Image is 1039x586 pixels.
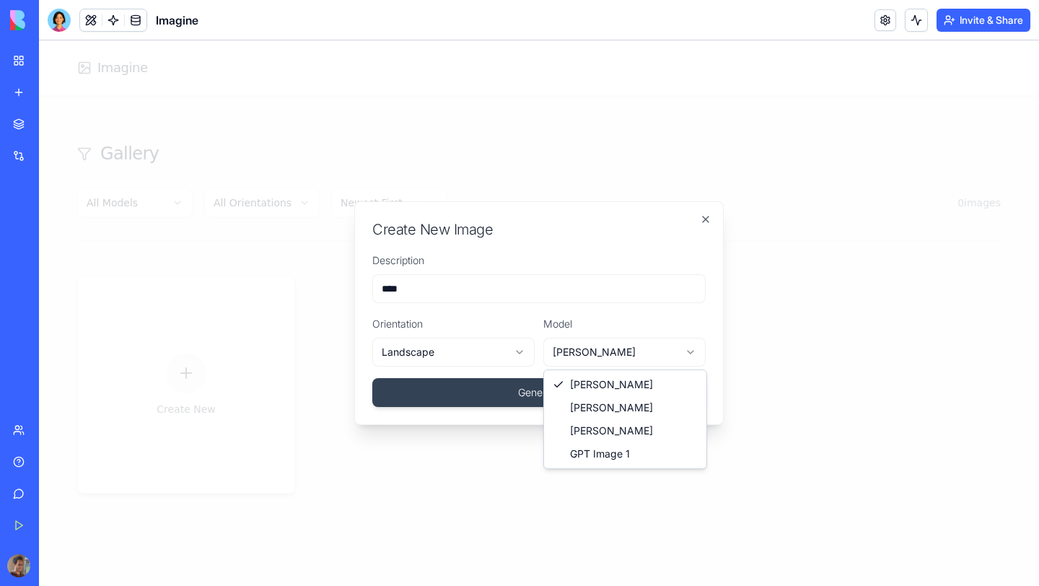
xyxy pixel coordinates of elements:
[937,9,1030,32] button: Invite & Share
[531,360,614,375] span: [PERSON_NAME]
[531,406,591,421] span: GPT Image 1
[10,10,100,30] img: logo
[531,383,614,398] span: [PERSON_NAME]
[531,337,614,351] span: [PERSON_NAME]
[156,12,198,29] span: Imagine
[7,554,30,577] img: ACg8ocJXnKvlk0SoHdbhHP2PBFJXPRkJwEmGK07FDqgMzev5MIYylgV8=s96-c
